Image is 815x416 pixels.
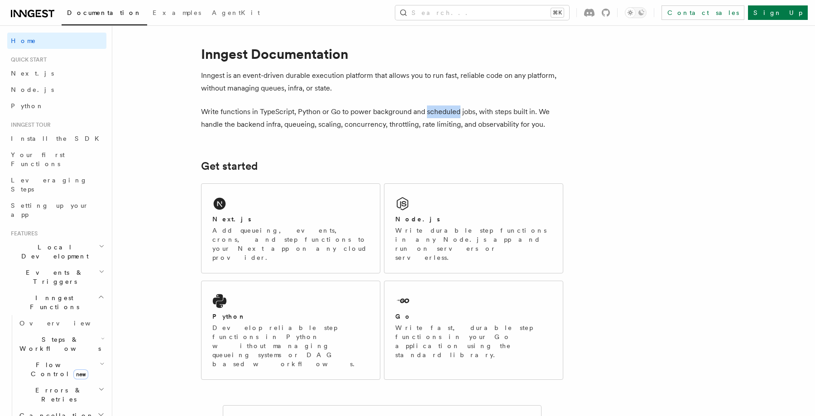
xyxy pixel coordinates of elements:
a: Setting up your app [7,197,106,223]
p: Add queueing, events, crons, and step functions to your Next app on any cloud provider. [212,226,369,262]
p: Write functions in TypeScript, Python or Go to power background and scheduled jobs, with steps bu... [201,105,563,131]
h2: Python [212,312,246,321]
button: Search...⌘K [395,5,569,20]
span: Setting up your app [11,202,89,218]
kbd: ⌘K [551,8,564,17]
span: Errors & Retries [16,386,98,404]
button: Local Development [7,239,106,264]
p: Write durable step functions in any Node.js app and run on servers or serverless. [395,226,552,262]
p: Write fast, durable step functions in your Go application using the standard library. [395,323,552,359]
a: GoWrite fast, durable step functions in your Go application using the standard library. [384,281,563,380]
a: PythonDevelop reliable step functions in Python without managing queueing systems or DAG based wo... [201,281,380,380]
button: Errors & Retries [16,382,106,407]
a: Python [7,98,106,114]
span: Steps & Workflows [16,335,101,353]
h2: Next.js [212,215,251,224]
button: Flow Controlnew [16,357,106,382]
a: Install the SDK [7,130,106,147]
span: Documentation [67,9,142,16]
a: Get started [201,160,258,172]
button: Events & Triggers [7,264,106,290]
a: Next.js [7,65,106,81]
a: Home [7,33,106,49]
span: Node.js [11,86,54,93]
a: Sign Up [748,5,808,20]
span: Home [11,36,36,45]
span: Install the SDK [11,135,105,142]
a: Node.jsWrite durable step functions in any Node.js app and run on servers or serverless. [384,183,563,273]
span: Your first Functions [11,151,65,167]
span: new [73,369,88,379]
a: Your first Functions [7,147,106,172]
a: Overview [16,315,106,331]
p: Inngest is an event-driven durable execution platform that allows you to run fast, reliable code ... [201,69,563,95]
h2: Node.js [395,215,440,224]
h2: Go [395,312,412,321]
h1: Inngest Documentation [201,46,563,62]
a: Node.js [7,81,106,98]
button: Steps & Workflows [16,331,106,357]
button: Inngest Functions [7,290,106,315]
span: Leveraging Steps [11,177,87,193]
span: Quick start [7,56,47,63]
span: Events & Triggers [7,268,99,286]
button: Toggle dark mode [625,7,647,18]
span: Flow Control [16,360,100,378]
span: Examples [153,9,201,16]
span: Inngest tour [7,121,51,129]
span: Local Development [7,243,99,261]
a: Documentation [62,3,147,25]
span: Overview [19,320,113,327]
span: AgentKit [212,9,260,16]
a: Examples [147,3,206,24]
p: Develop reliable step functions in Python without managing queueing systems or DAG based workflows. [212,323,369,368]
span: Python [11,102,44,110]
span: Next.js [11,70,54,77]
span: Inngest Functions [7,293,98,311]
a: Leveraging Steps [7,172,106,197]
a: Next.jsAdd queueing, events, crons, and step functions to your Next app on any cloud provider. [201,183,380,273]
a: Contact sales [662,5,744,20]
a: AgentKit [206,3,265,24]
span: Features [7,230,38,237]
